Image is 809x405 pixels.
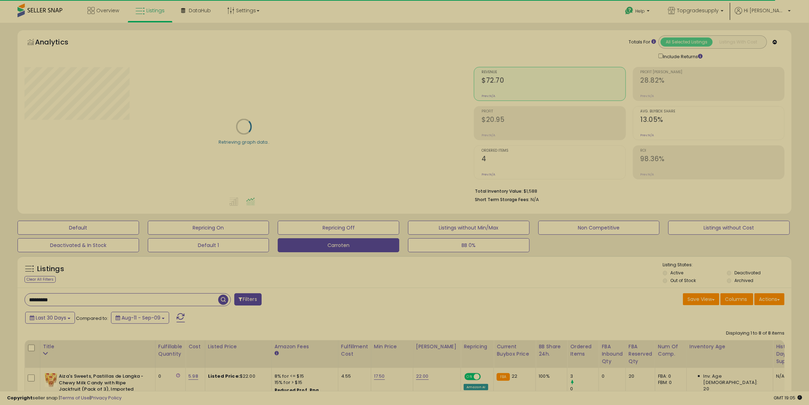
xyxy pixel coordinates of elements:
small: Prev: N/A [482,94,495,98]
h2: 28.82% [641,76,784,86]
span: Profit [482,110,625,114]
div: Amazon AI [464,384,488,390]
button: Listings without Cost [668,221,790,235]
div: Cost [188,343,202,350]
li: $1,588 [475,186,779,195]
button: Repricing Off [278,221,399,235]
a: Help [620,1,657,23]
div: Listed Price [208,343,269,350]
button: Save View [683,293,719,305]
div: 8% for <= $15 [275,373,333,379]
small: Prev: N/A [482,172,495,177]
small: Amazon Fees. [275,350,279,357]
h2: $72.70 [482,76,625,86]
div: Totals For [629,39,656,46]
h2: 4 [482,155,625,164]
span: Ordered Items [482,149,625,153]
button: BB 0% [408,238,530,252]
button: Listings With Cost [712,37,765,47]
div: Num of Comp. [658,343,684,358]
button: Carroten [278,238,399,252]
strong: Copyright [7,394,33,401]
span: Hi [PERSON_NAME] [744,7,786,14]
span: ON [465,374,474,380]
div: Displaying 1 to 8 of 8 items [726,330,784,337]
div: N/A [776,373,799,379]
div: Repricing [464,343,491,350]
span: Topgradesupply [677,7,719,14]
span: Avg. Buybox Share [641,110,784,114]
span: Revenue [482,70,625,74]
b: Short Term Storage Fees: [475,197,530,202]
button: Deactivated & In Stock [18,238,139,252]
a: 17.50 [374,373,385,380]
button: Last 30 Days [25,312,75,324]
button: Listings without Min/Max [408,221,530,235]
button: All Selected Listings [661,37,713,47]
p: Listing States: [663,262,792,268]
button: Filters [234,293,262,306]
span: Inv. Age [DEMOGRAPHIC_DATA]: [704,373,768,386]
b: Total Inventory Value: [475,188,523,194]
button: Repricing On [148,221,269,235]
small: Prev: N/A [641,94,654,98]
label: Deactivated [734,270,761,276]
div: 0 [602,373,620,379]
div: Historical Days Of Supply [776,343,802,365]
div: FBA inbound Qty [602,343,623,365]
span: ROI [641,149,784,153]
span: 20 [704,386,709,392]
h2: 13.05% [641,116,784,125]
a: Privacy Policy [91,394,122,401]
b: Listed Price: [208,373,240,379]
a: Terms of Use [60,394,90,401]
span: Overview [96,7,119,14]
div: seller snap | | [7,395,122,401]
div: BB Share 24h. [539,343,564,358]
div: Current Buybox Price [497,343,533,358]
div: $22.00 [208,373,266,379]
div: Min Price [374,343,410,350]
span: 22 [512,373,517,379]
div: 3 [570,373,599,379]
div: 4.55 [341,373,366,379]
h5: Listings [37,264,64,274]
span: Compared to: [76,315,108,322]
span: Last 30 Days [36,314,66,321]
a: 5.98 [188,373,198,380]
span: 2025-10-10 19:05 GMT [774,394,802,401]
span: N/A [531,196,539,203]
div: 15% for > $15 [275,379,333,386]
div: 0 [570,386,599,392]
span: Listings [146,7,165,14]
label: Archived [734,277,753,283]
button: Default [18,221,139,235]
button: Non Competitive [538,221,660,235]
img: 51Gm73hp0zL._SL40_.jpg [45,373,57,387]
div: Amazon Fees [275,343,335,350]
div: [PERSON_NAME] [416,343,458,350]
small: Prev: N/A [482,133,495,137]
div: FBA: 0 [658,373,681,379]
div: FBM: 0 [658,379,681,386]
label: Active [670,270,683,276]
h2: $20.95 [482,116,625,125]
a: 22.00 [416,373,429,380]
label: Out of Stock [670,277,696,283]
div: Inventory Age [690,343,770,350]
span: Aug-11 - Sep-09 [122,314,160,321]
button: Actions [754,293,784,305]
div: Fulfillable Quantity [158,343,182,358]
button: Aug-11 - Sep-09 [111,312,169,324]
i: Get Help [625,6,634,15]
div: 100% [539,373,562,379]
span: DataHub [189,7,211,14]
span: OFF [480,374,491,380]
button: Columns [720,293,753,305]
div: Fulfillment Cost [341,343,368,358]
h5: Analytics [35,37,82,49]
a: Hi [PERSON_NAME] [735,7,791,23]
div: Retrieving graph data.. [219,139,270,145]
div: Include Returns [653,52,711,60]
small: Prev: N/A [641,133,654,137]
